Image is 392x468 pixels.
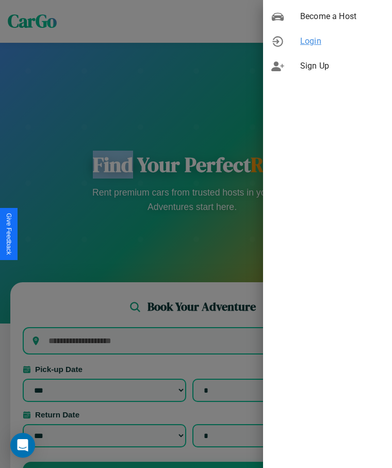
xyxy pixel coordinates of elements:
[263,4,392,29] div: Become a Host
[263,29,392,54] div: Login
[10,433,35,458] div: Open Intercom Messenger
[263,54,392,78] div: Sign Up
[300,35,384,47] span: Login
[300,60,384,72] span: Sign Up
[5,213,12,255] div: Give Feedback
[300,10,384,23] span: Become a Host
